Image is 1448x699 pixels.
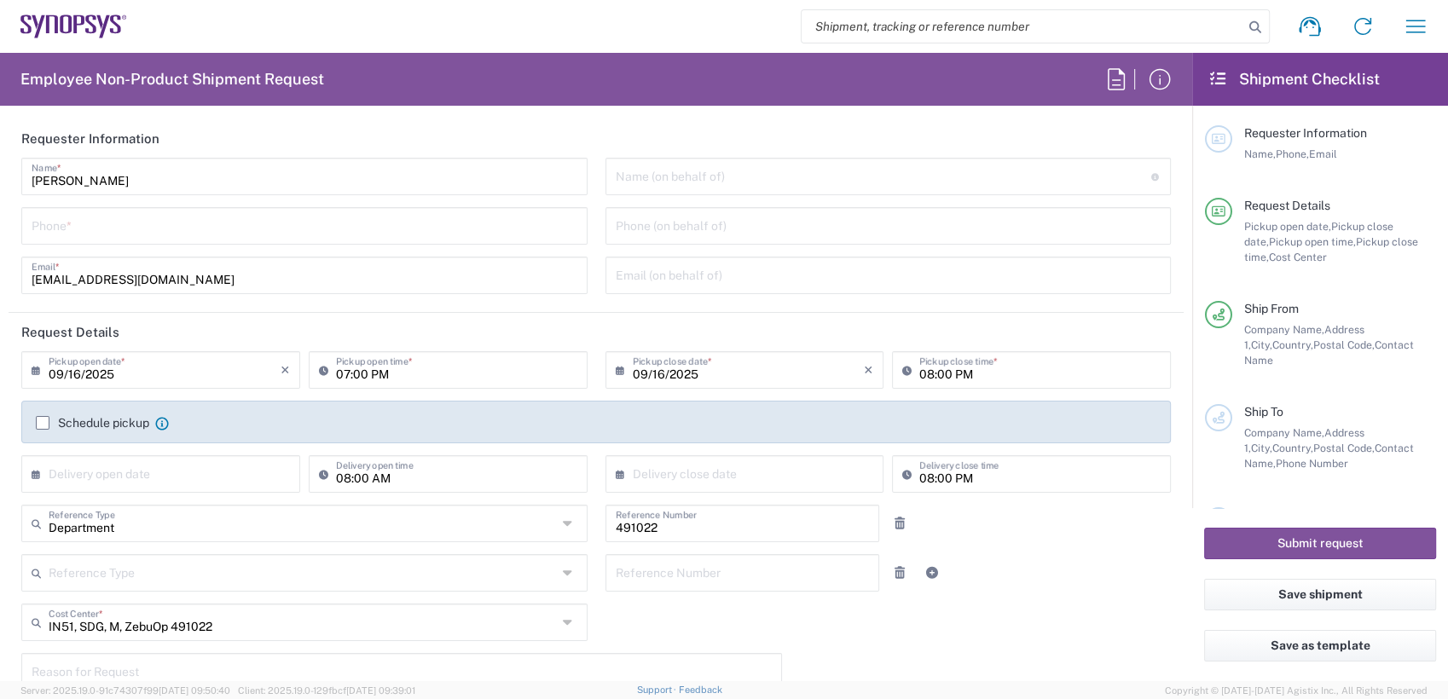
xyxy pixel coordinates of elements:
[1165,683,1428,698] span: Copyright © [DATE]-[DATE] Agistix Inc., All Rights Reserved
[802,10,1243,43] input: Shipment, tracking or reference number
[1251,442,1272,454] span: City,
[1313,442,1375,454] span: Postal Code,
[1204,630,1436,661] button: Save as template
[864,356,873,384] i: ×
[1276,147,1309,160] span: Phone,
[21,130,159,147] h2: Requester Information
[920,561,944,585] a: Add Reference
[1244,199,1330,212] span: Request Details
[1251,338,1272,351] span: City,
[159,685,230,696] span: [DATE] 09:50:40
[1269,235,1356,248] span: Pickup open time,
[1244,426,1324,439] span: Company Name,
[238,685,415,696] span: Client: 2025.19.0-129fbcf
[1244,405,1283,419] span: Ship To
[1272,338,1313,351] span: Country,
[281,356,290,384] i: ×
[36,416,149,430] label: Schedule pickup
[21,324,119,341] h2: Request Details
[1244,302,1299,315] span: Ship From
[1244,220,1331,233] span: Pickup open date,
[636,685,679,695] a: Support
[20,69,324,90] h2: Employee Non-Product Shipment Request
[1204,579,1436,610] button: Save shipment
[1244,126,1367,140] span: Requester Information
[1309,147,1337,160] span: Email
[1272,442,1313,454] span: Country,
[1276,457,1348,470] span: Phone Number
[1244,323,1324,336] span: Company Name,
[346,685,415,696] span: [DATE] 09:39:01
[1313,338,1375,351] span: Postal Code,
[679,685,722,695] a: Feedback
[1244,147,1276,160] span: Name,
[1204,528,1436,559] button: Submit request
[20,685,230,696] span: Server: 2025.19.0-91c74307f99
[888,511,912,535] a: Remove Reference
[1269,251,1327,263] span: Cost Center
[888,561,912,585] a: Remove Reference
[1208,69,1380,90] h2: Shipment Checklist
